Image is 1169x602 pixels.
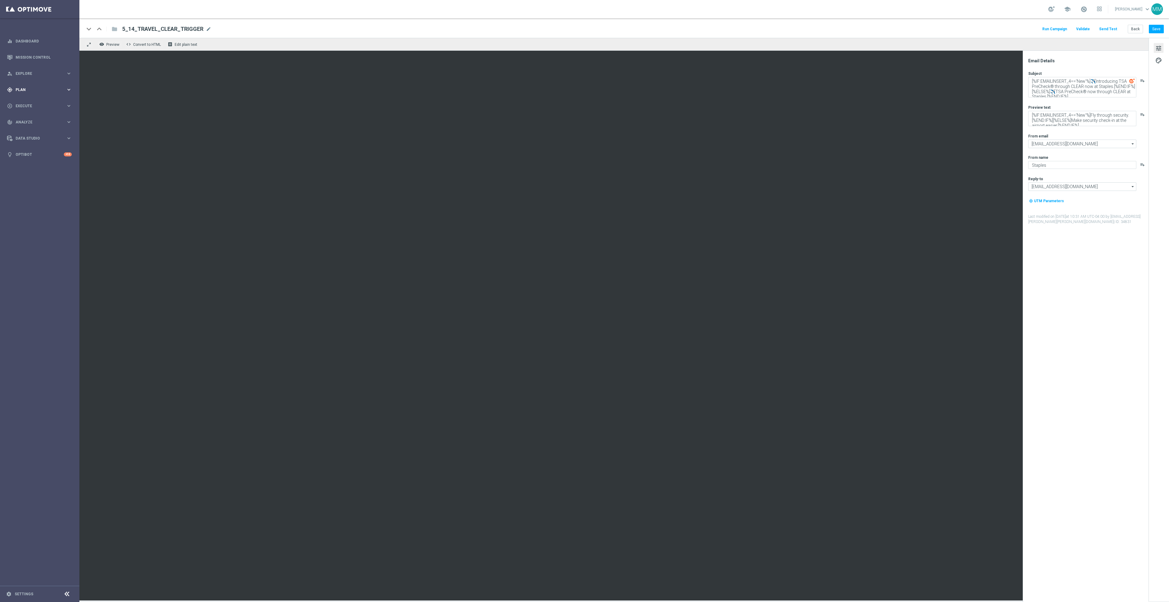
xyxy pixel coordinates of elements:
[206,26,211,32] span: mode_edit
[6,591,12,597] i: settings
[1144,6,1151,13] span: keyboard_arrow_down
[1140,162,1145,167] button: playlist_add
[7,55,72,60] button: Mission Control
[7,104,72,108] button: play_circle_outline Execute keyboard_arrow_right
[1149,25,1164,33] button: Save
[1151,3,1163,15] div: MM
[7,136,66,141] div: Data Studio
[7,103,13,109] i: play_circle_outline
[1114,5,1151,14] a: [PERSON_NAME]keyboard_arrow_down
[133,42,161,47] span: Convert to HTML
[66,119,72,125] i: keyboard_arrow_right
[1140,78,1145,83] button: playlist_add
[7,39,72,44] button: equalizer Dashboard
[1029,199,1033,203] i: my_location
[1155,57,1162,64] span: palette
[7,38,13,44] i: equalizer
[64,152,72,156] div: +10
[7,49,72,65] div: Mission Control
[7,103,66,109] div: Execute
[7,120,72,125] button: track_changes Analyze keyboard_arrow_right
[98,40,122,48] button: remove_red_eye Preview
[168,42,173,47] i: receipt
[16,120,66,124] span: Analyze
[7,33,72,49] div: Dashboard
[125,40,164,48] button: code Convert to HTML
[7,119,13,125] i: track_changes
[106,42,119,47] span: Preview
[1064,6,1071,13] span: school
[16,72,66,75] span: Explore
[1130,183,1136,191] i: arrow_drop_down
[16,146,64,162] a: Optibot
[1114,220,1131,224] span: | ID: 34831
[66,103,72,109] i: keyboard_arrow_right
[1154,43,1164,53] button: tune
[15,592,33,596] a: Settings
[16,104,66,108] span: Execute
[7,87,66,93] div: Plan
[1028,177,1043,181] label: Reply-to
[7,146,72,162] div: Optibot
[1130,140,1136,148] i: arrow_drop_down
[1028,198,1065,204] button: my_location UTM Parameters
[16,137,66,140] span: Data Studio
[1041,25,1068,33] button: Run Campaign
[1028,155,1048,160] label: From name
[126,42,131,47] span: code
[1076,27,1090,31] span: Validate
[1028,105,1051,110] label: Preview text
[7,152,13,157] i: lightbulb
[1028,214,1148,224] label: Last modified on [DATE] at 10:31 AM UTC-04:00 by [EMAIL_ADDRESS][PERSON_NAME][PERSON_NAME][DOMAIN...
[99,42,104,47] i: remove_red_eye
[1128,25,1143,33] button: Back
[122,25,203,33] span: 5_14_TRAVEL_CLEAR_TRIGGER
[7,136,72,141] button: Data Studio keyboard_arrow_right
[1129,78,1135,84] img: optiGenie.svg
[66,71,72,76] i: keyboard_arrow_right
[1075,25,1091,33] button: Validate
[16,88,66,92] span: Plan
[1028,134,1048,139] label: From email
[7,71,13,76] i: person_search
[7,152,72,157] button: lightbulb Optibot +10
[1028,182,1136,191] input: Select
[1140,112,1145,117] button: playlist_add
[66,87,72,93] i: keyboard_arrow_right
[7,71,66,76] div: Explore
[1028,71,1042,76] label: Subject
[1034,199,1064,203] span: UTM Parameters
[66,135,72,141] i: keyboard_arrow_right
[166,40,200,48] button: receipt Edit plain text
[16,33,72,49] a: Dashboard
[1154,55,1164,65] button: palette
[1028,58,1148,64] div: Email Details
[175,42,197,47] span: Edit plain text
[1028,140,1136,148] input: Select
[1098,25,1118,33] button: Send Test
[1155,44,1162,52] span: tune
[7,87,72,92] button: gps_fixed Plan keyboard_arrow_right
[7,71,72,76] button: person_search Explore keyboard_arrow_right
[16,49,72,65] a: Mission Control
[7,87,13,93] i: gps_fixed
[7,119,66,125] div: Analyze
